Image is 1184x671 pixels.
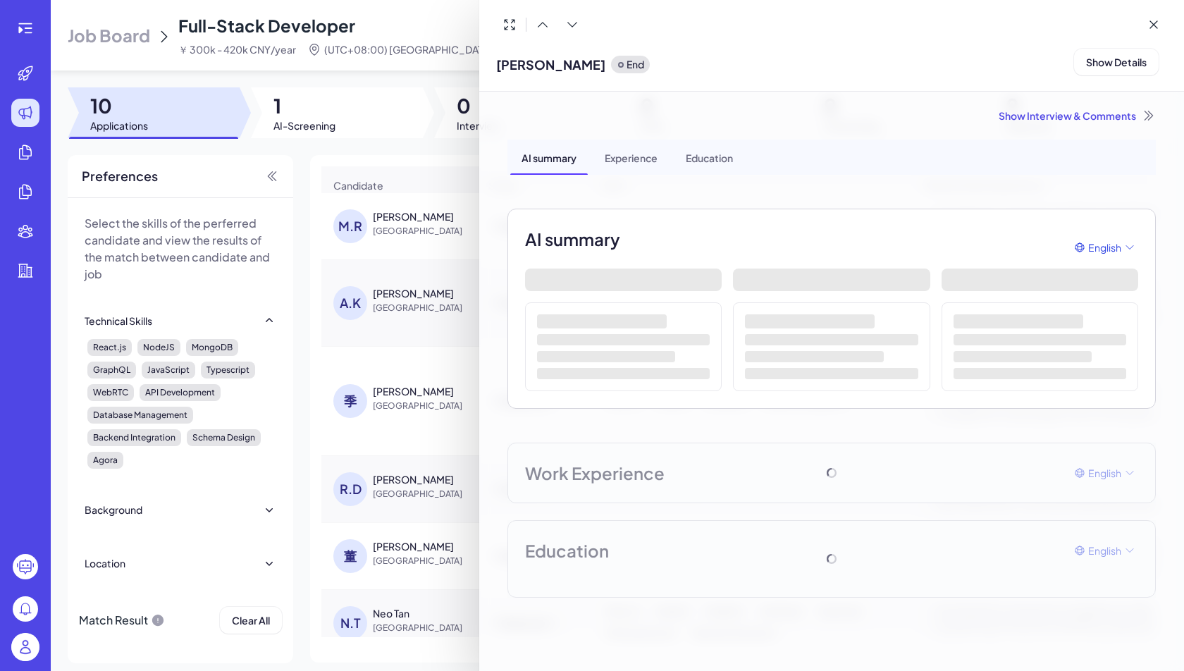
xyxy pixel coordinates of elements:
span: Show Details [1086,56,1147,68]
span: [PERSON_NAME] [496,55,605,74]
span: English [1088,240,1121,255]
div: AI summary [510,140,588,175]
div: Show Interview & Comments [507,109,1156,123]
div: Experience [593,140,669,175]
button: Show Details [1074,49,1159,75]
p: End [627,57,644,72]
h2: AI summary [525,226,620,252]
div: Education [674,140,744,175]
